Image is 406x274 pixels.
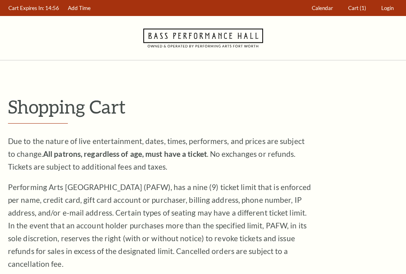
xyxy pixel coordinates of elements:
[312,5,333,11] span: Calendar
[308,0,337,16] a: Calendar
[378,0,398,16] a: Login
[8,96,398,117] p: Shopping Cart
[45,5,59,11] span: 14:56
[64,0,95,16] a: Add Time
[345,0,370,16] a: Cart (1)
[43,149,207,158] strong: All patrons, regardless of age, must have a ticket
[8,181,311,270] p: Performing Arts [GEOGRAPHIC_DATA] (PAFW), has a nine (9) ticket limit that is enforced per name, ...
[8,136,305,171] span: Due to the nature of live entertainment, dates, times, performers, and prices are subject to chan...
[360,5,366,11] span: (1)
[348,5,358,11] span: Cart
[8,5,44,11] span: Cart Expires In:
[381,5,394,11] span: Login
